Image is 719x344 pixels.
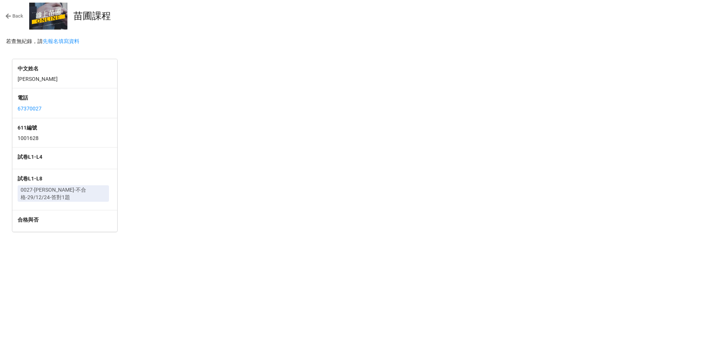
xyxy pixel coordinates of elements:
[18,106,42,112] a: 67370027
[73,12,111,21] div: 苗圃課程
[6,37,713,45] p: 若查無紀錄，請
[18,176,42,182] b: 試卷L1-L8
[18,134,112,142] p: 1001628
[18,125,37,131] b: 611編號
[18,154,42,160] b: 試卷L1-L4
[43,38,79,44] a: 先報名填寫資料
[29,3,67,30] img: user-attachments%2Flegacy%2Fextension-attachments%2Fo5gzkfnT89%2F%E8%8B%97%E5%9C%83online600.png
[5,12,23,20] a: Back
[18,95,28,101] b: 電話
[21,186,106,201] p: 0027-[PERSON_NAME]-不合格-29/12/24-答對1題
[18,217,39,223] b: 合格與否
[18,66,39,71] b: 中文姓名
[18,75,112,83] p: [PERSON_NAME]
